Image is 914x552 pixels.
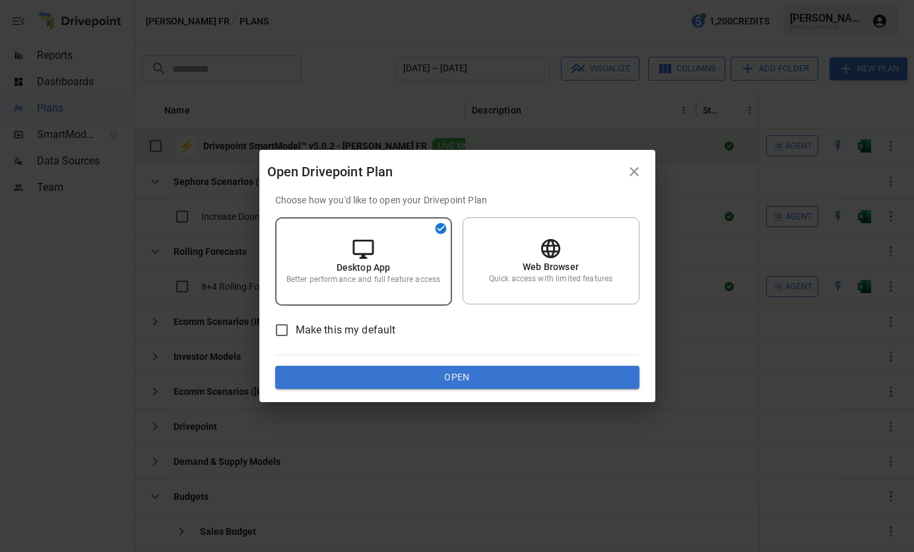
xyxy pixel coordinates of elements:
[275,193,639,207] p: Choose how you'd like to open your Drivepoint Plan
[337,261,391,274] p: Desktop App
[296,322,396,338] span: Make this my default
[523,260,579,273] p: Web Browser
[275,366,639,390] button: Open
[489,273,612,285] p: Quick access with limited features
[267,161,621,182] div: Open Drivepoint Plan
[286,274,440,285] p: Better performance and full feature access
